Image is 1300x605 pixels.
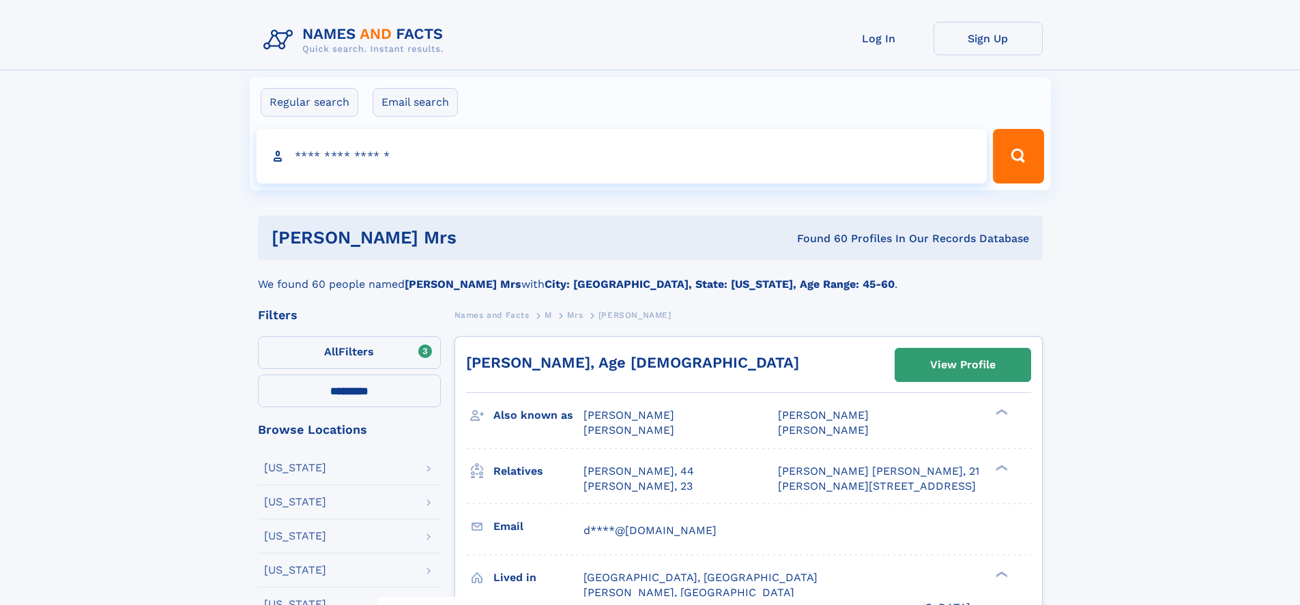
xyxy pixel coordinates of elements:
[493,566,583,589] h3: Lived in
[583,464,694,479] a: [PERSON_NAME], 44
[258,336,441,369] label: Filters
[264,565,326,576] div: [US_STATE]
[895,349,1030,381] a: View Profile
[493,460,583,483] h3: Relatives
[583,586,794,599] span: [PERSON_NAME], [GEOGRAPHIC_DATA]
[258,260,1043,293] div: We found 60 people named with .
[258,424,441,436] div: Browse Locations
[493,515,583,538] h3: Email
[992,408,1009,417] div: ❯
[545,306,552,323] a: M
[778,479,976,494] a: [PERSON_NAME][STREET_ADDRESS]
[545,278,895,291] b: City: [GEOGRAPHIC_DATA], State: [US_STATE], Age Range: 45-60
[258,309,441,321] div: Filters
[567,310,583,320] span: Mrs
[626,231,1029,246] div: Found 60 Profiles In Our Records Database
[373,88,458,117] label: Email search
[930,349,996,381] div: View Profile
[567,306,583,323] a: Mrs
[405,278,521,291] b: [PERSON_NAME] Mrs
[258,22,454,59] img: Logo Names and Facts
[583,424,674,437] span: [PERSON_NAME]
[778,409,869,422] span: [PERSON_NAME]
[992,570,1009,578] div: ❯
[272,229,627,246] h1: [PERSON_NAME] mrs
[493,404,583,427] h3: Also known as
[583,409,674,422] span: [PERSON_NAME]
[261,88,358,117] label: Regular search
[545,310,552,320] span: M
[264,462,326,473] div: [US_STATE]
[583,479,693,494] a: [PERSON_NAME], 23
[454,306,530,323] a: Names and Facts
[993,129,1043,183] button: Search Button
[583,571,818,584] span: [GEOGRAPHIC_DATA], [GEOGRAPHIC_DATA]
[778,424,869,437] span: [PERSON_NAME]
[257,129,987,183] input: search input
[934,22,1043,55] a: Sign Up
[598,310,671,320] span: [PERSON_NAME]
[992,463,1009,472] div: ❯
[466,354,799,371] a: [PERSON_NAME], Age [DEMOGRAPHIC_DATA]
[324,345,338,358] span: All
[778,464,979,479] a: [PERSON_NAME] [PERSON_NAME], 21
[264,497,326,507] div: [US_STATE]
[824,22,934,55] a: Log In
[264,531,326,542] div: [US_STATE]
